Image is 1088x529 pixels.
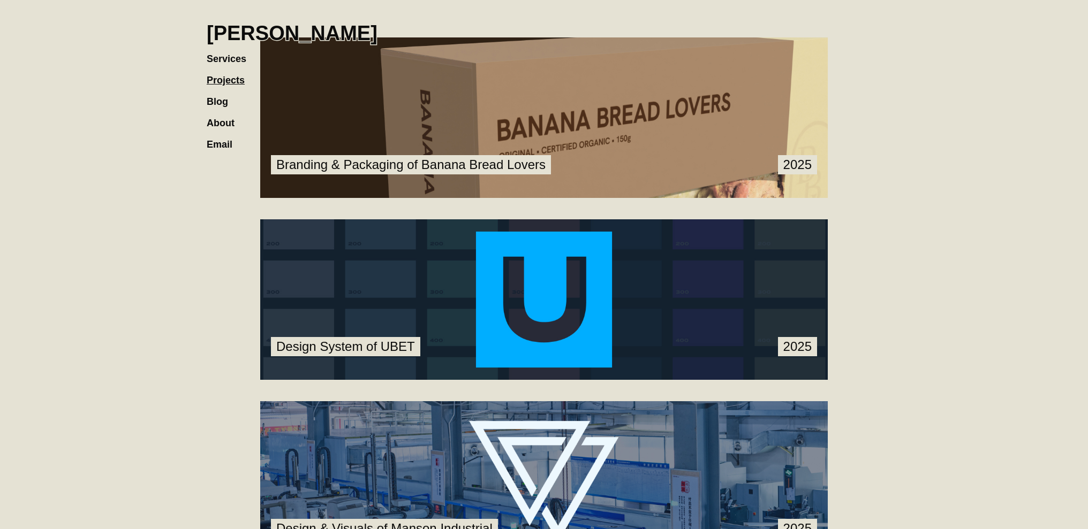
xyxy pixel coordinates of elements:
h1: [PERSON_NAME] [207,21,377,45]
a: Projects [207,64,255,86]
a: About [207,107,245,128]
a: Blog [207,86,239,107]
a: Services [207,43,257,64]
a: home [207,11,377,45]
a: Email [207,128,243,150]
